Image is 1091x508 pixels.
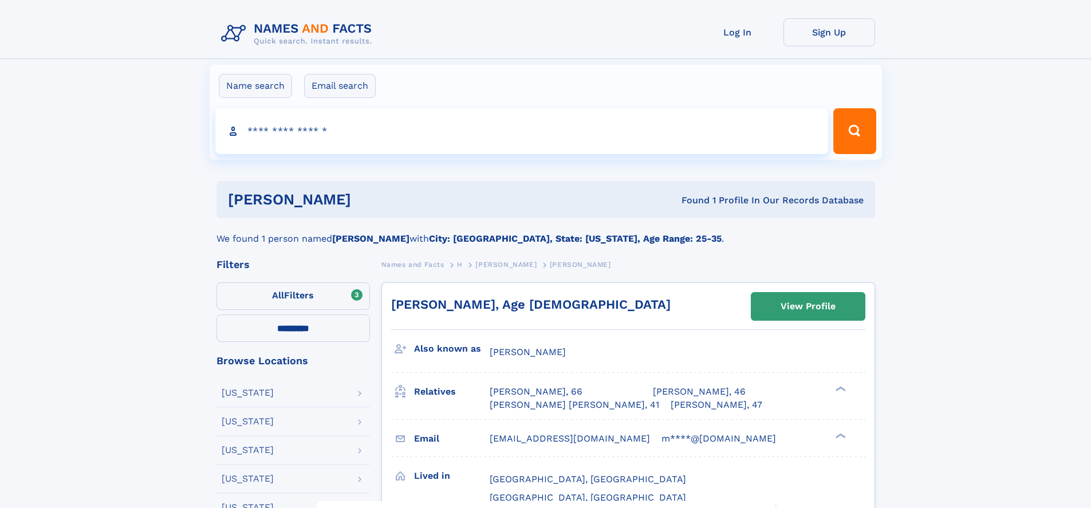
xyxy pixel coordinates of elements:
label: Name search [219,74,292,98]
a: Names and Facts [381,257,444,271]
div: ❯ [833,385,846,393]
span: H [457,261,463,269]
span: All [272,290,284,301]
a: View Profile [751,293,865,320]
span: [PERSON_NAME] [490,346,566,357]
div: View Profile [781,293,836,320]
span: [PERSON_NAME] [550,261,611,269]
div: [US_STATE] [222,388,274,397]
span: [GEOGRAPHIC_DATA], [GEOGRAPHIC_DATA] [490,492,686,503]
a: Log In [692,18,783,46]
span: [GEOGRAPHIC_DATA], [GEOGRAPHIC_DATA] [490,474,686,485]
img: Logo Names and Facts [216,18,381,49]
b: City: [GEOGRAPHIC_DATA], State: [US_STATE], Age Range: 25-35 [429,233,722,244]
button: Search Button [833,108,876,154]
div: [US_STATE] [222,417,274,426]
h3: Email [414,429,490,448]
a: H [457,257,463,271]
label: Filters [216,282,370,310]
span: [EMAIL_ADDRESS][DOMAIN_NAME] [490,433,650,444]
span: [PERSON_NAME] [475,261,537,269]
div: Browse Locations [216,356,370,366]
div: ❯ [833,432,846,439]
a: [PERSON_NAME] [475,257,537,271]
div: We found 1 person named with . [216,218,875,246]
div: [US_STATE] [222,474,274,483]
h3: Lived in [414,466,490,486]
div: Found 1 Profile In Our Records Database [516,194,864,207]
a: [PERSON_NAME] [PERSON_NAME], 41 [490,399,659,411]
h1: [PERSON_NAME] [228,192,517,207]
input: search input [215,108,829,154]
b: [PERSON_NAME] [332,233,409,244]
h3: Also known as [414,339,490,359]
a: Sign Up [783,18,875,46]
a: [PERSON_NAME], 46 [653,385,746,398]
a: [PERSON_NAME], Age [DEMOGRAPHIC_DATA] [391,297,671,312]
a: [PERSON_NAME], 66 [490,385,582,398]
div: Filters [216,259,370,270]
h3: Relatives [414,382,490,401]
div: [US_STATE] [222,446,274,455]
label: Email search [304,74,376,98]
a: [PERSON_NAME], 47 [671,399,762,411]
